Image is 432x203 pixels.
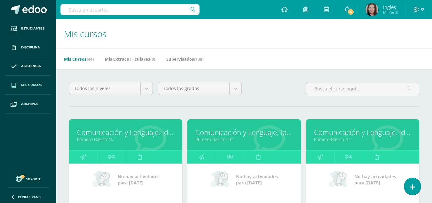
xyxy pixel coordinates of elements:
[210,170,232,189] img: no_activities_small.png
[5,76,51,95] a: Mis cursos
[383,4,398,10] span: Inglés
[150,56,155,62] span: (0)
[383,10,398,15] span: Mi Perfil
[77,136,174,142] a: Primero Básico "A"
[77,127,174,137] a: Comunicación y Lenguaje, Idioma Extranjero Inglés
[21,82,42,88] span: Mis cursos
[5,57,51,76] a: Asistencia
[74,82,136,95] span: Todos los niveles
[347,8,354,15] span: 6
[87,56,94,62] span: (44)
[21,45,40,50] span: Disciplina
[195,127,293,137] a: Comunicación y Lenguaje, Idioma Extranjero Inglés
[92,170,113,189] img: no_activities_small.png
[306,82,419,95] input: Busca el curso aquí...
[5,38,51,57] a: Disciplina
[5,95,51,114] a: Archivos
[163,82,224,95] span: Todos los grados
[236,173,278,186] span: No hay actividades para [DATE]
[5,19,51,38] a: Estudiantes
[60,4,200,15] input: Busca un usuario...
[26,177,41,181] span: Soporte
[365,3,378,16] img: e03ec1ec303510e8e6f60bf4728ca3bf.png
[166,54,203,64] a: Supervisados(138)
[21,26,44,31] span: Estudiantes
[314,127,411,137] a: Comunicación y Lenguaje, Idioma Extranjero Inglés
[64,28,106,40] span: Mis cursos
[195,136,293,142] a: Primero Básico "B"
[69,82,153,95] a: Todos los niveles
[8,174,49,183] a: Soporte
[158,82,241,95] a: Todos los grados
[21,101,38,106] span: Archivos
[64,54,94,64] a: Mis Cursos(44)
[18,195,42,199] span: Cerrar panel
[194,56,203,62] span: (138)
[105,54,155,64] a: Mis Extracurriculares(0)
[354,173,396,186] span: No hay actividades para [DATE]
[21,63,41,69] span: Asistencia
[118,173,160,186] span: No hay actividades para [DATE]
[329,170,350,189] img: no_activities_small.png
[314,136,411,142] a: Primero Básico "C"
